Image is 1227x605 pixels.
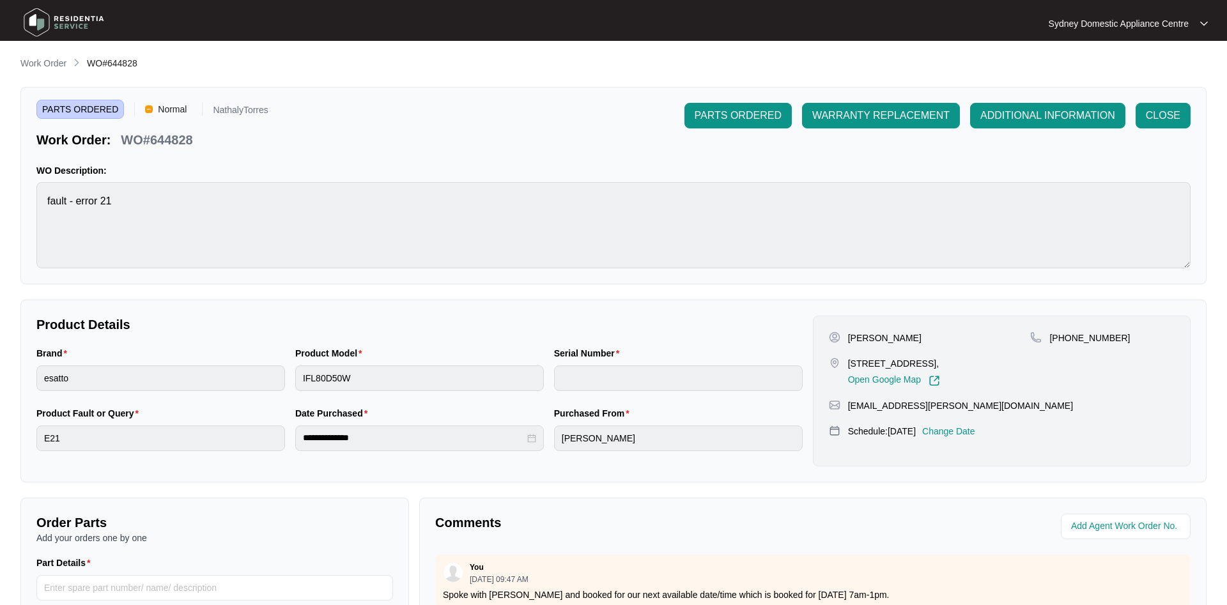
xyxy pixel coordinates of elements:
[443,588,1183,601] p: Spoke with [PERSON_NAME] and booked for our next available date/time which is booked for [DATE] 7...
[36,316,803,333] p: Product Details
[1049,17,1189,30] p: Sydney Domestic Appliance Centre
[1146,108,1180,123] span: CLOSE
[20,57,66,70] p: Work Order
[36,407,144,420] label: Product Fault or Query
[213,105,268,119] p: NathalyTorres
[36,575,393,601] input: Part Details
[295,407,373,420] label: Date Purchased
[36,514,393,532] p: Order Parts
[36,532,393,544] p: Add your orders one by one
[36,556,96,569] label: Part Details
[19,3,109,42] img: residentia service logo
[36,100,124,119] span: PARTS ORDERED
[1136,103,1191,128] button: CLOSE
[554,407,635,420] label: Purchased From
[848,375,940,387] a: Open Google Map
[684,103,792,128] button: PARTS ORDERED
[848,425,916,438] p: Schedule: [DATE]
[470,576,529,583] p: [DATE] 09:47 AM
[554,347,624,360] label: Serial Number
[829,332,840,343] img: user-pin
[470,562,484,572] p: You
[802,103,960,128] button: WARRANTY REPLACEMENT
[435,514,804,532] p: Comments
[848,357,940,370] p: [STREET_ADDRESS],
[36,425,285,451] input: Product Fault or Query
[929,375,940,387] img: Link-External
[18,57,69,71] a: Work Order
[922,425,975,438] p: Change Date
[36,164,1191,177] p: WO Description:
[1071,519,1183,534] input: Add Agent Work Order No.
[303,431,525,445] input: Date Purchased
[829,425,840,436] img: map-pin
[1030,332,1042,343] img: map-pin
[295,347,367,360] label: Product Model
[121,131,192,149] p: WO#644828
[36,365,285,391] input: Brand
[554,365,803,391] input: Serial Number
[36,182,1191,268] textarea: fault - error 21
[812,108,950,123] span: WARRANTY REPLACEMENT
[87,58,137,68] span: WO#644828
[1049,332,1130,344] p: [PHONE_NUMBER]
[153,100,192,119] span: Normal
[848,332,922,344] p: [PERSON_NAME]
[1200,20,1208,27] img: dropdown arrow
[829,399,840,411] img: map-pin
[848,399,1073,412] p: [EMAIL_ADDRESS][PERSON_NAME][DOMAIN_NAME]
[145,105,153,113] img: Vercel Logo
[36,131,111,149] p: Work Order:
[829,357,840,369] img: map-pin
[72,57,82,68] img: chevron-right
[980,108,1115,123] span: ADDITIONAL INFORMATION
[695,108,782,123] span: PARTS ORDERED
[444,563,463,582] img: user.svg
[554,425,803,451] input: Purchased From
[295,365,544,391] input: Product Model
[970,103,1125,128] button: ADDITIONAL INFORMATION
[36,347,72,360] label: Brand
